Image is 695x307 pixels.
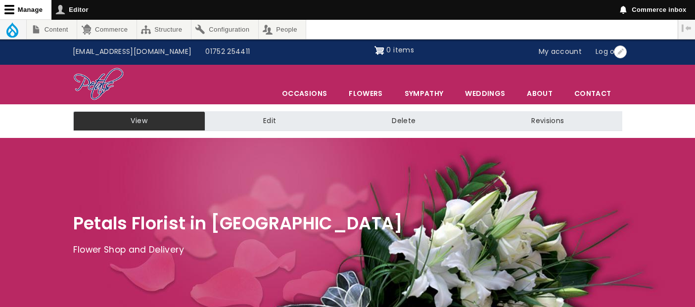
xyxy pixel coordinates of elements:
nav: Tabs [66,111,630,131]
a: About [516,83,563,104]
a: [EMAIL_ADDRESS][DOMAIN_NAME] [66,43,199,61]
a: Content [27,20,77,39]
p: Flower Shop and Delivery [73,243,622,258]
a: Structure [137,20,191,39]
button: Open User account menu configuration options [614,45,627,58]
button: Vertical orientation [678,20,695,37]
a: Log out [589,43,629,61]
span: Occasions [272,83,337,104]
a: Shopping cart 0 items [374,43,414,58]
a: Revisions [473,111,622,131]
a: 01752 254411 [198,43,257,61]
a: View [73,111,205,131]
img: Home [73,67,124,102]
img: Shopping cart [374,43,384,58]
span: 0 items [386,45,414,55]
a: Sympathy [394,83,454,104]
a: Contact [564,83,621,104]
span: Weddings [455,83,515,104]
a: People [259,20,306,39]
a: Flowers [338,83,393,104]
a: Edit [205,111,334,131]
a: Commerce [77,20,136,39]
a: My account [532,43,589,61]
a: Configuration [191,20,258,39]
a: Delete [334,111,473,131]
span: Petals Florist in [GEOGRAPHIC_DATA] [73,211,403,235]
